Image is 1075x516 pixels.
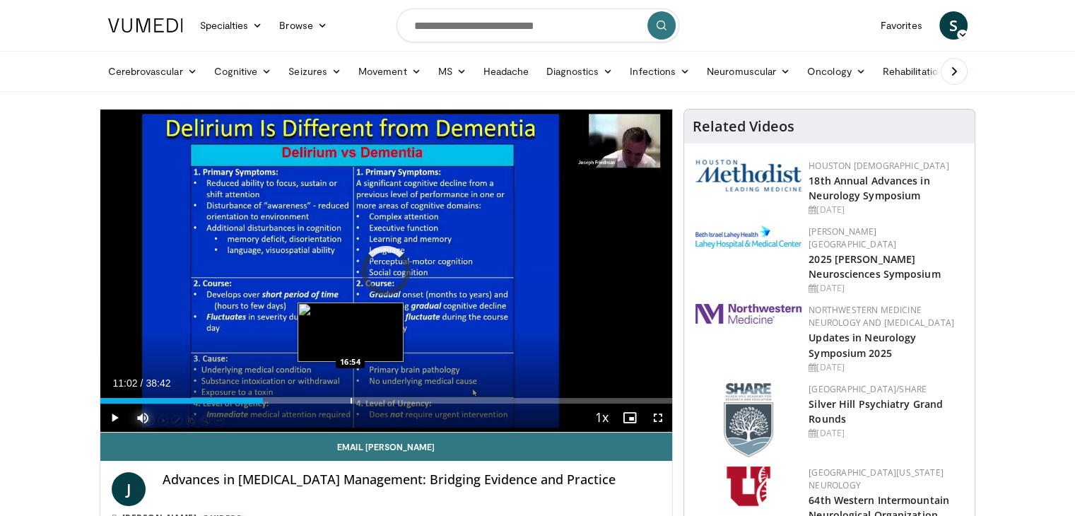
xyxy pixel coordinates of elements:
span: 11:02 [113,377,138,389]
a: Movement [350,57,430,86]
button: Mute [129,404,157,432]
a: Infections [621,57,698,86]
div: [DATE] [809,204,963,216]
button: Playback Rate [587,404,616,432]
a: Favorites [872,11,931,40]
div: [DATE] [809,282,963,295]
h4: Advances in [MEDICAL_DATA] Management: Bridging Evidence and Practice [163,472,662,488]
div: [DATE] [809,427,963,440]
a: Cerebrovascular [100,57,206,86]
img: f8aaeb6d-318f-4fcf-bd1d-54ce21f29e87.png.150x105_q85_autocrop_double_scale_upscale_version-0.2.png [724,383,773,457]
a: Oncology [799,57,874,86]
div: Progress Bar [100,398,673,404]
img: 5e4488cc-e109-4a4e-9fd9-73bb9237ee91.png.150x105_q85_autocrop_double_scale_upscale_version-0.2.png [695,160,801,192]
a: Headache [475,57,538,86]
a: S [939,11,968,40]
a: MS [430,57,475,86]
a: Updates in Neurology Symposium 2025 [809,331,916,359]
button: Fullscreen [644,404,672,432]
a: Seizures [280,57,350,86]
a: Browse [271,11,336,40]
img: 2a462fb6-9365-492a-ac79-3166a6f924d8.png.150x105_q85_autocrop_double_scale_upscale_version-0.2.jpg [695,304,801,324]
input: Search topics, interventions [396,8,679,42]
a: Diagnostics [537,57,621,86]
a: Rehabilitation [874,57,952,86]
div: [DATE] [809,361,963,374]
img: VuMedi Logo [108,18,183,33]
a: Neuromuscular [698,57,799,86]
a: Email [PERSON_NAME] [100,433,673,461]
button: Enable picture-in-picture mode [616,404,644,432]
span: 38:42 [146,377,170,389]
a: Silver Hill Psychiatry Grand Rounds [809,397,943,426]
a: Northwestern Medicine Neurology and [MEDICAL_DATA] [809,304,954,329]
a: 18th Annual Advances in Neurology Symposium [809,174,929,202]
a: Specialties [192,11,271,40]
h4: Related Videos [693,118,794,135]
a: [GEOGRAPHIC_DATA]/SHARE [809,383,927,395]
button: Play [100,404,129,432]
span: / [141,377,143,389]
a: J [112,472,146,506]
a: 2025 [PERSON_NAME] Neurosciences Symposium [809,252,940,281]
a: Houston [DEMOGRAPHIC_DATA] [809,160,948,172]
a: [PERSON_NAME][GEOGRAPHIC_DATA] [809,225,896,250]
img: image.jpeg [298,303,404,362]
img: e7977282-282c-4444-820d-7cc2733560fd.jpg.150x105_q85_autocrop_double_scale_upscale_version-0.2.jpg [695,225,801,249]
a: [GEOGRAPHIC_DATA][US_STATE] Neurology [809,467,944,491]
a: Cognitive [206,57,281,86]
video-js: Video Player [100,110,673,433]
